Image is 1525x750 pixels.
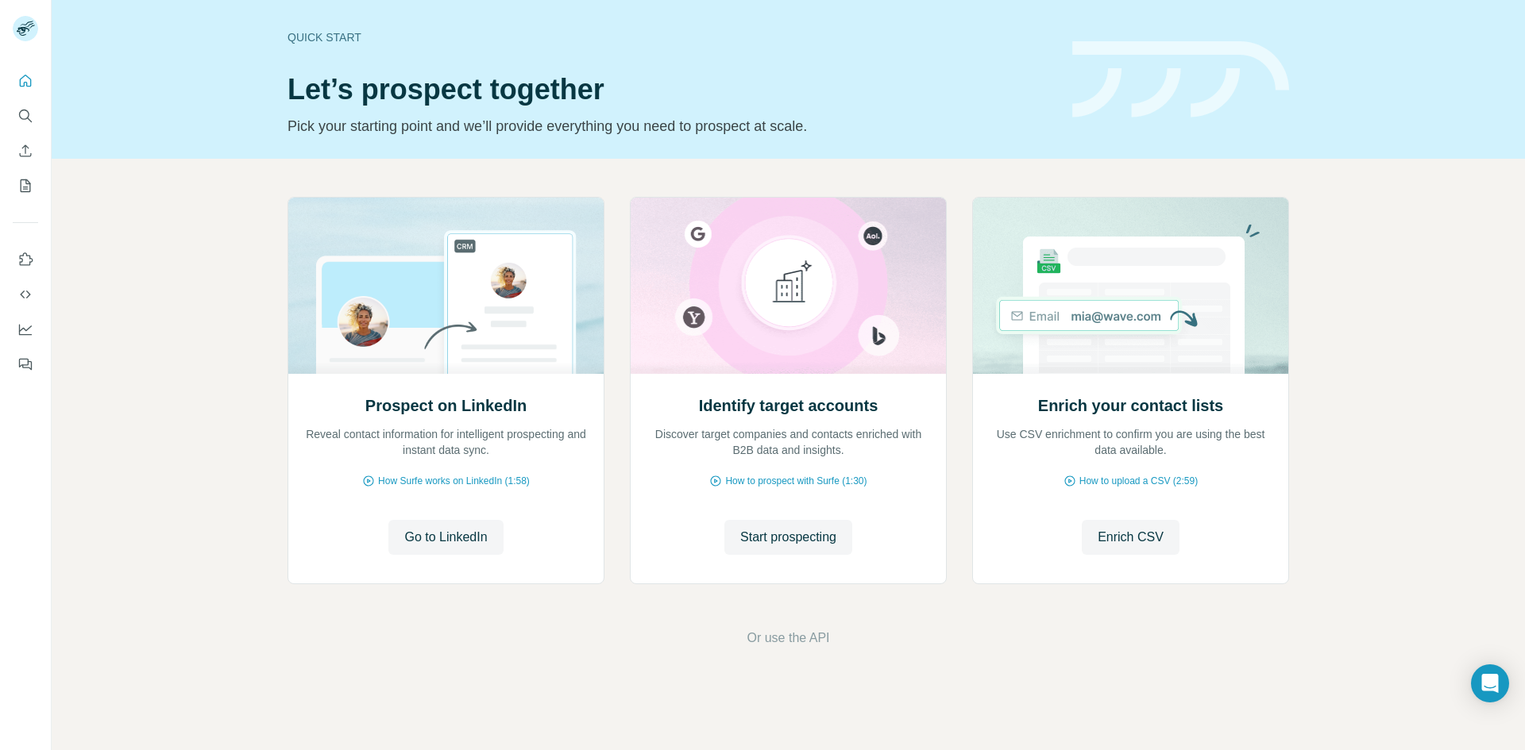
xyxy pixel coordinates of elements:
span: Start prospecting [740,528,836,547]
button: Or use the API [747,629,829,648]
img: Prospect on LinkedIn [288,198,604,374]
button: Use Surfe API [13,280,38,309]
span: Go to LinkedIn [404,528,487,547]
button: Go to LinkedIn [388,520,503,555]
button: Feedback [13,350,38,379]
button: Quick start [13,67,38,95]
span: Enrich CSV [1098,528,1164,547]
button: Enrich CSV [1082,520,1179,555]
p: Pick your starting point and we’ll provide everything you need to prospect at scale. [288,115,1053,137]
div: Quick start [288,29,1053,45]
button: Enrich CSV [13,137,38,165]
button: Use Surfe on LinkedIn [13,245,38,274]
h2: Identify target accounts [699,394,878,417]
img: banner [1072,41,1289,118]
h1: Let’s prospect together [288,74,1053,106]
img: Identify target accounts [630,198,947,374]
h2: Prospect on LinkedIn [365,394,527,417]
p: Use CSV enrichment to confirm you are using the best data available. [989,426,1272,458]
button: My lists [13,171,38,200]
span: How to prospect with Surfe (1:30) [725,474,867,488]
h2: Enrich your contact lists [1038,394,1223,417]
p: Reveal contact information for intelligent prospecting and instant data sync. [304,426,588,458]
button: Search [13,102,38,130]
img: Enrich your contact lists [972,198,1289,374]
span: How to upload a CSV (2:59) [1079,474,1198,488]
span: How Surfe works on LinkedIn (1:58) [378,474,530,488]
button: Start prospecting [724,520,852,555]
button: Dashboard [13,315,38,344]
p: Discover target companies and contacts enriched with B2B data and insights. [647,426,930,458]
div: Open Intercom Messenger [1471,664,1509,702]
